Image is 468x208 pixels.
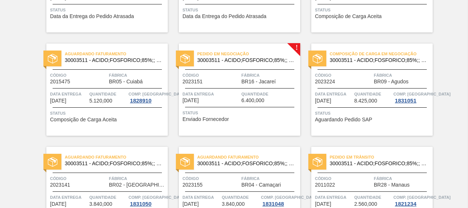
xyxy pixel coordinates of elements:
span: BR28 - Manaus [374,182,409,188]
span: BR04 - Camaçari [241,182,281,188]
span: 2011022 [315,182,335,188]
span: Data da Entrega do Pedido Atrasada [50,14,134,19]
span: Quantidade [354,194,392,201]
a: statusComposição de Carga em Negociação30003511 - ACIDO;FOSFORICO;85%;; CONTAINERCódigo2023224Fáb... [300,44,433,136]
span: BR09 - Agudos [374,79,408,84]
span: Status [50,110,166,117]
span: Composição de Carga Aceita [50,117,117,122]
span: Fábrica [241,72,298,79]
span: 3.840,000 [89,201,112,207]
span: Data entrega [50,90,88,98]
img: status [180,157,190,167]
span: Data entrega [50,194,88,201]
span: Aguardando Pedido SAP [315,117,372,122]
span: 8.425,000 [354,98,377,104]
span: Código [182,175,240,182]
span: Data da Entrega do Pedido Atrasada [182,14,266,19]
span: 6.400,000 [241,98,264,103]
span: Enviado Fornecedor [182,117,229,122]
div: 1831051 [393,98,418,104]
span: Status [182,6,298,14]
span: 30003511 - ACIDO;FOSFORICO;85%;; CONTAINER [65,58,162,63]
span: 2023155 [182,182,203,188]
span: BR02 - Sergipe [109,182,166,188]
span: 30003511 - ACIDO;FOSFORICO;85%;; CONTAINER [197,58,294,63]
span: 19/09/2025 [50,201,66,207]
div: 1821234 [393,201,418,207]
span: Status [315,6,431,14]
span: 18/09/2025 [315,98,331,104]
span: Data entrega [315,194,352,201]
span: Aguardando Faturamento [65,50,168,58]
span: Status [50,6,166,14]
a: Comp. [GEOGRAPHIC_DATA]1821234 [393,194,431,207]
img: status [48,157,57,167]
span: Quantidade [241,90,298,98]
span: Código [50,72,107,79]
span: Fábrica [109,72,166,79]
span: Composição de Carga Aceita [315,14,382,19]
span: Código [315,175,372,182]
span: 2.560,000 [354,201,377,207]
span: 26/09/2025 [315,201,331,207]
span: 5.120,000 [89,98,112,104]
span: BR05 - Cuiabá [109,79,143,84]
span: Quantidade [222,194,259,201]
span: 2023224 [315,79,335,84]
span: 15/09/2025 [50,98,66,104]
span: Código [182,72,240,79]
img: status [313,157,322,167]
a: Comp. [GEOGRAPHIC_DATA]1828910 [128,90,166,104]
a: !statusPedido em Negociação30003511 - ACIDO;FOSFORICO;85%;; CONTAINERCódigo2023151FábricaBR16 - J... [168,44,300,136]
span: Aguardando Faturamento [197,153,300,161]
span: 18/09/2025 [182,98,199,103]
span: Quantidade [89,90,127,98]
span: Aguardando Faturamento [65,153,168,161]
span: Fábrica [241,175,298,182]
span: 30003511 - ACIDO;FOSFORICO;85%;; CONTAINER [330,58,427,63]
span: 3.840,000 [222,201,245,207]
span: Data entrega [315,90,352,98]
span: Comp. Carga [128,90,185,98]
span: 22/09/2025 [182,201,199,207]
span: Pedido em Trânsito [330,153,433,161]
span: 30003511 - ACIDO;FOSFORICO;85%;; CONTAINER [197,161,294,166]
span: 2023151 [182,79,203,84]
img: status [180,54,190,63]
div: 1831048 [261,201,285,207]
span: Quantidade [89,194,127,201]
span: Comp. Carga [261,194,318,201]
span: Quantidade [354,90,392,98]
span: BR16 - Jacareí [241,79,276,84]
a: statusAguardando Faturamento30003511 - ACIDO;FOSFORICO;85%;; CONTAINERCódigo2015475FábricaBR05 - ... [35,44,168,136]
span: 30003511 - ACIDO;FOSFORICO;85%;; CONTAINER [65,161,162,166]
span: Fábrica [109,175,166,182]
img: status [48,54,57,63]
span: Fábrica [374,175,431,182]
div: 1828910 [128,98,153,104]
span: Código [50,175,107,182]
span: Composição de Carga em Negociação [330,50,433,58]
span: 2023141 [50,182,70,188]
div: 1831050 [128,201,153,207]
span: Comp. Carga [128,194,185,201]
span: Comp. Carga [393,90,450,98]
span: Pedido em Negociação [197,50,300,58]
span: Código [315,72,372,79]
a: Comp. [GEOGRAPHIC_DATA]1831048 [261,194,298,207]
span: Status [182,109,298,117]
span: Data entrega [182,90,240,98]
span: Comp. Carga [393,194,450,201]
span: 30003511 - ACIDO;FOSFORICO;85%;; CONTAINER [330,161,427,166]
span: Status [315,110,431,117]
span: Data entrega [182,194,220,201]
a: Comp. [GEOGRAPHIC_DATA]1831050 [128,194,166,207]
img: status [313,54,322,63]
span: Fábrica [374,72,431,79]
span: 2015475 [50,79,70,84]
a: Comp. [GEOGRAPHIC_DATA]1831051 [393,90,431,104]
